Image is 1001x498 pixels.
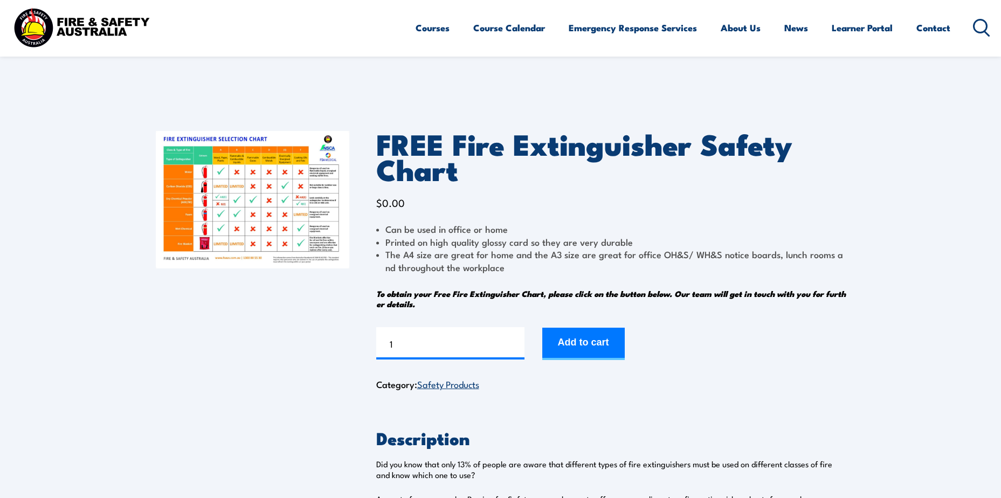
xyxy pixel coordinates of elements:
input: Product quantity [376,327,524,359]
li: The A4 size are great for home and the A3 size are great for office OH&S/ WH&S notice boards, lun... [376,248,846,273]
a: News [784,13,808,42]
a: Learner Portal [832,13,893,42]
p: Did you know that only 13% of people are aware that different types of fire extinguishers must be... [376,459,846,480]
li: Can be used in office or home [376,223,846,235]
a: About Us [721,13,761,42]
a: Contact [916,13,950,42]
span: $ [376,195,382,210]
img: FREE Fire Extinguisher Safety Chart [156,131,349,268]
h2: Description [376,430,846,445]
h1: FREE Fire Extinguisher Safety Chart [376,131,846,181]
bdi: 0.00 [376,195,405,210]
span: Category: [376,377,479,391]
em: To obtain your Free Fire Extinguisher Chart, please click on the button below. Our team will get ... [376,287,846,310]
a: Emergency Response Services [569,13,697,42]
li: Printed on high quality glossy card so they are very durable [376,236,846,248]
button: Add to cart [542,328,625,360]
a: Courses [416,13,450,42]
a: Course Calendar [473,13,545,42]
a: Safety Products [417,377,479,390]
